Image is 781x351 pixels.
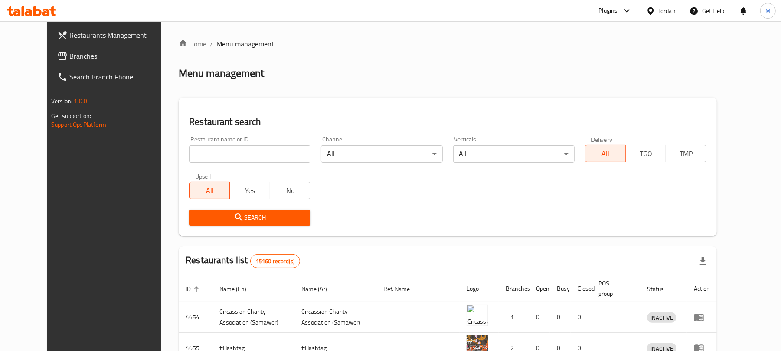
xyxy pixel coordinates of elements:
[229,182,270,199] button: Yes
[460,276,499,302] th: Logo
[219,284,258,294] span: Name (En)
[453,145,575,163] div: All
[321,145,442,163] div: All
[179,302,212,333] td: 4654
[233,184,267,197] span: Yes
[694,312,710,322] div: Menu
[598,6,618,16] div: Plugins
[193,184,226,197] span: All
[693,251,713,272] div: Export file
[670,148,703,160] span: TMP
[195,173,211,179] label: Upsell
[529,276,550,302] th: Open
[210,39,213,49] li: /
[383,284,421,294] span: Ref. Name
[51,110,91,121] span: Get support on:
[51,119,106,130] a: Support.OpsPlatform
[659,6,676,16] div: Jordan
[250,254,300,268] div: Total records count
[765,6,771,16] span: M
[585,145,626,162] button: All
[189,115,706,128] h2: Restaurant search
[467,305,488,326] img: ​Circassian ​Charity ​Association​ (Samawer)
[69,51,170,61] span: Branches
[294,302,376,333] td: ​Circassian ​Charity ​Association​ (Samawer)
[571,276,591,302] th: Closed
[74,95,87,107] span: 1.0.0
[189,182,230,199] button: All
[274,184,307,197] span: No
[189,145,310,163] input: Search for restaurant name or ID..
[179,39,206,49] a: Home
[189,210,310,226] button: Search
[196,212,304,223] span: Search
[529,302,550,333] td: 0
[625,145,666,162] button: TGO
[647,284,675,294] span: Status
[186,254,300,268] h2: Restaurants list
[629,148,663,160] span: TGO
[50,25,177,46] a: Restaurants Management
[51,95,72,107] span: Version:
[216,39,274,49] span: Menu management
[591,136,613,142] label: Delivery
[550,276,571,302] th: Busy
[666,145,706,162] button: TMP
[687,276,717,302] th: Action
[179,66,264,80] h2: Menu management
[50,46,177,66] a: Branches
[212,302,294,333] td: ​Circassian ​Charity ​Association​ (Samawer)
[69,72,170,82] span: Search Branch Phone
[499,302,529,333] td: 1
[301,284,338,294] span: Name (Ar)
[69,30,170,40] span: Restaurants Management
[571,302,591,333] td: 0
[251,257,300,266] span: 15160 record(s)
[550,302,571,333] td: 0
[598,278,630,299] span: POS group
[589,148,622,160] span: All
[499,276,529,302] th: Branches
[647,313,676,323] span: INACTIVE
[270,182,310,199] button: No
[50,66,177,87] a: Search Branch Phone
[186,284,202,294] span: ID
[179,39,717,49] nav: breadcrumb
